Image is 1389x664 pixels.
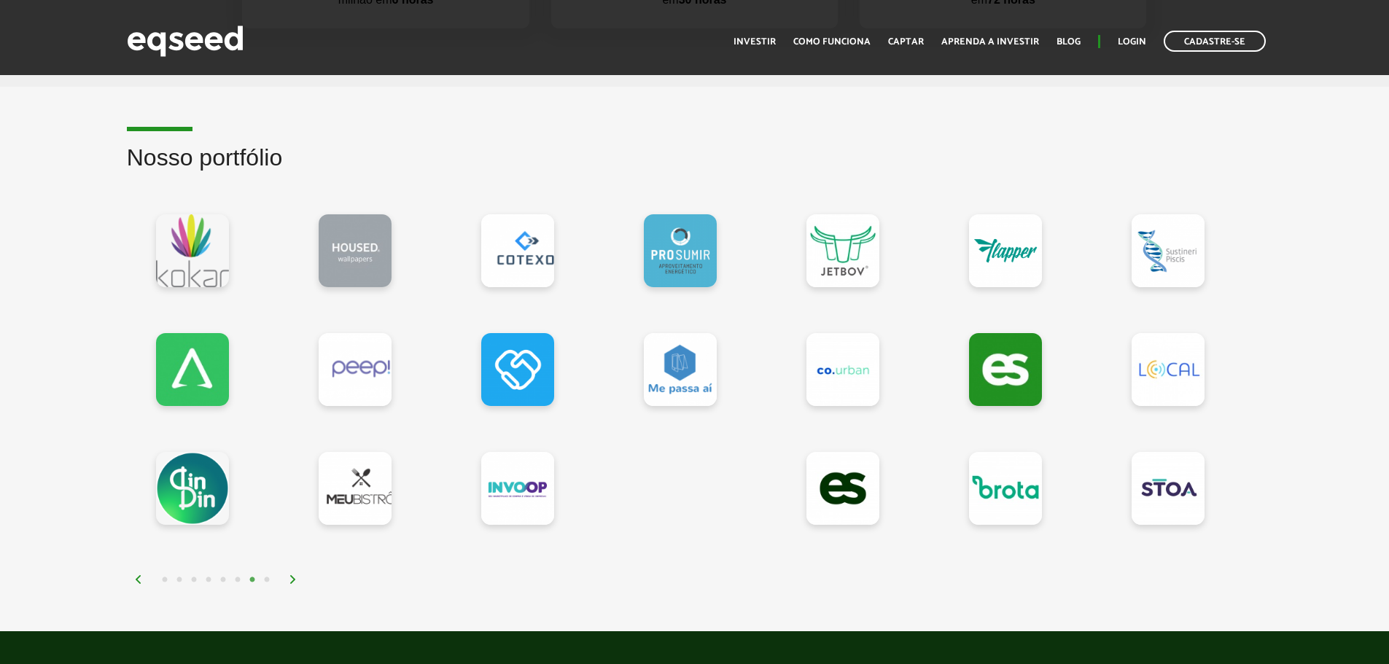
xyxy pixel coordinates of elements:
a: Kokar [156,214,229,287]
button: 8 of 4 [260,573,274,587]
a: Testando Contrato [969,333,1042,406]
button: 6 of 4 [230,573,245,587]
a: Meu Bistrô [319,452,392,525]
a: EqSeed [806,452,879,525]
a: JetBov [806,214,879,287]
h2: Nosso portfólio [127,145,1263,192]
a: Blog [1057,37,1081,47]
a: Aprenda a investir [941,37,1039,47]
button: 1 of 4 [157,573,172,587]
a: Login [1118,37,1146,47]
a: Peepi [319,333,392,406]
button: 7 of 4 [245,573,260,587]
a: Cadastre-se [1164,31,1266,52]
button: 2 of 4 [172,573,187,587]
a: Investir [734,37,776,47]
a: Prosumir [644,214,717,287]
a: Allugator [156,333,229,406]
a: Me Passa Aí [644,333,717,406]
button: 3 of 4 [187,573,201,587]
img: arrow%20right.svg [289,575,297,584]
img: arrow%20left.svg [134,575,143,584]
a: Flapper [969,214,1042,287]
a: Invoop [481,452,554,525]
a: Co.Urban [806,333,879,406]
button: 5 of 4 [216,573,230,587]
a: DinDin [156,452,229,525]
a: Cotexo [481,214,554,287]
a: Captar [888,37,924,47]
a: Housed [319,214,392,287]
img: EqSeed [127,22,244,60]
a: Sustineri Piscis [1132,214,1205,287]
button: 4 of 4 [201,573,216,587]
a: STOA Seguros [1132,452,1205,525]
a: Loocal [1132,333,1205,406]
a: Brota Company [969,452,1042,525]
a: Como funciona [793,37,871,47]
a: Contraktor [481,333,554,406]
